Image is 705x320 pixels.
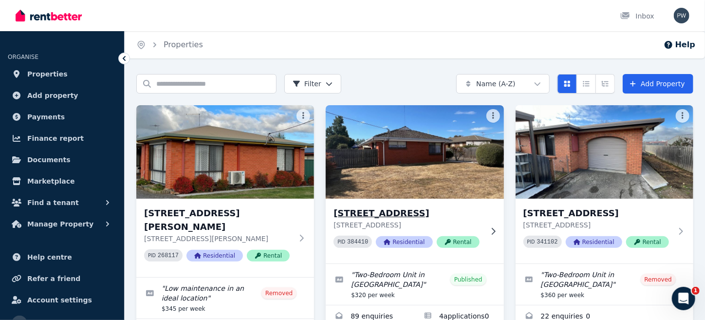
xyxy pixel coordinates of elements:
span: Residential [186,250,243,262]
a: Documents [8,150,116,169]
button: Card view [557,74,577,94]
button: Manage Property [8,214,116,234]
span: Residential [566,236,622,248]
a: Account settings [8,290,116,310]
span: Payments [27,111,65,123]
span: Find a tenant [27,197,79,208]
a: Refer a friend [8,269,116,288]
span: Manage Property [27,218,93,230]
span: Add property [27,90,78,101]
a: 1/50 Malcombe St, Longford[STREET_ADDRESS][STREET_ADDRESS]PID 384410ResidentialRental [326,105,503,264]
small: PID [527,239,535,245]
button: More options [486,109,500,123]
small: PID [337,239,345,245]
span: Rental [437,236,480,248]
img: Paul Williams [674,8,689,23]
span: Filter [293,79,321,89]
button: Name (A-Z) [456,74,550,94]
code: 268117 [158,252,179,259]
button: Compact list view [576,74,596,94]
span: Documents [27,154,71,166]
div: View options [557,74,615,94]
a: Properties [8,64,116,84]
a: Finance report [8,129,116,148]
p: [STREET_ADDRESS][PERSON_NAME] [144,234,293,244]
a: 1/3 Burnett Street, Longford[STREET_ADDRESS][PERSON_NAME][STREET_ADDRESS][PERSON_NAME]PID 268117R... [136,105,314,277]
span: Properties [27,68,68,80]
small: PID [148,253,156,258]
span: Rental [626,236,669,248]
iframe: Intercom live chat [672,287,695,310]
a: Add Property [623,74,693,94]
span: Account settings [27,294,92,306]
button: More options [297,109,310,123]
a: 2/3 Burghley Street, Longford[STREET_ADDRESS][STREET_ADDRESS]PID 341102ResidentialRental [516,105,693,264]
span: Refer a friend [27,273,80,284]
a: Marketplace [8,171,116,191]
button: Help [664,39,695,51]
a: Payments [8,107,116,127]
span: Name (A-Z) [476,79,516,89]
h3: [STREET_ADDRESS] [334,207,482,220]
span: Help centre [27,251,72,263]
span: Rental [247,250,290,262]
a: Help centre [8,247,116,267]
a: Edit listing: Two-Bedroom Unit in Longford [326,264,503,305]
a: Edit listing: Low maintenance in an ideal location [136,278,314,319]
button: Expanded list view [595,74,615,94]
h3: [STREET_ADDRESS][PERSON_NAME] [144,207,293,234]
span: Residential [376,236,432,248]
nav: Breadcrumb [125,31,215,58]
img: 2/3 Burghley Street, Longford [516,105,693,199]
div: Inbox [620,11,654,21]
span: Finance report [27,132,84,144]
a: Edit listing: Two-Bedroom Unit in Longford [516,264,693,305]
p: [STREET_ADDRESS] [334,220,482,230]
span: Marketplace [27,175,74,187]
button: Filter [284,74,341,94]
button: Find a tenant [8,193,116,212]
h3: [STREET_ADDRESS] [523,207,672,220]
img: 1/50 Malcombe St, Longford [321,103,508,201]
p: [STREET_ADDRESS] [523,220,672,230]
span: ORGANISE [8,54,38,60]
a: Add property [8,86,116,105]
span: 1 [692,287,700,295]
img: 1/3 Burnett Street, Longford [136,105,314,199]
a: Properties [164,40,203,49]
button: More options [676,109,689,123]
code: 384410 [347,239,368,245]
img: RentBetter [16,8,82,23]
code: 341102 [537,239,558,245]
